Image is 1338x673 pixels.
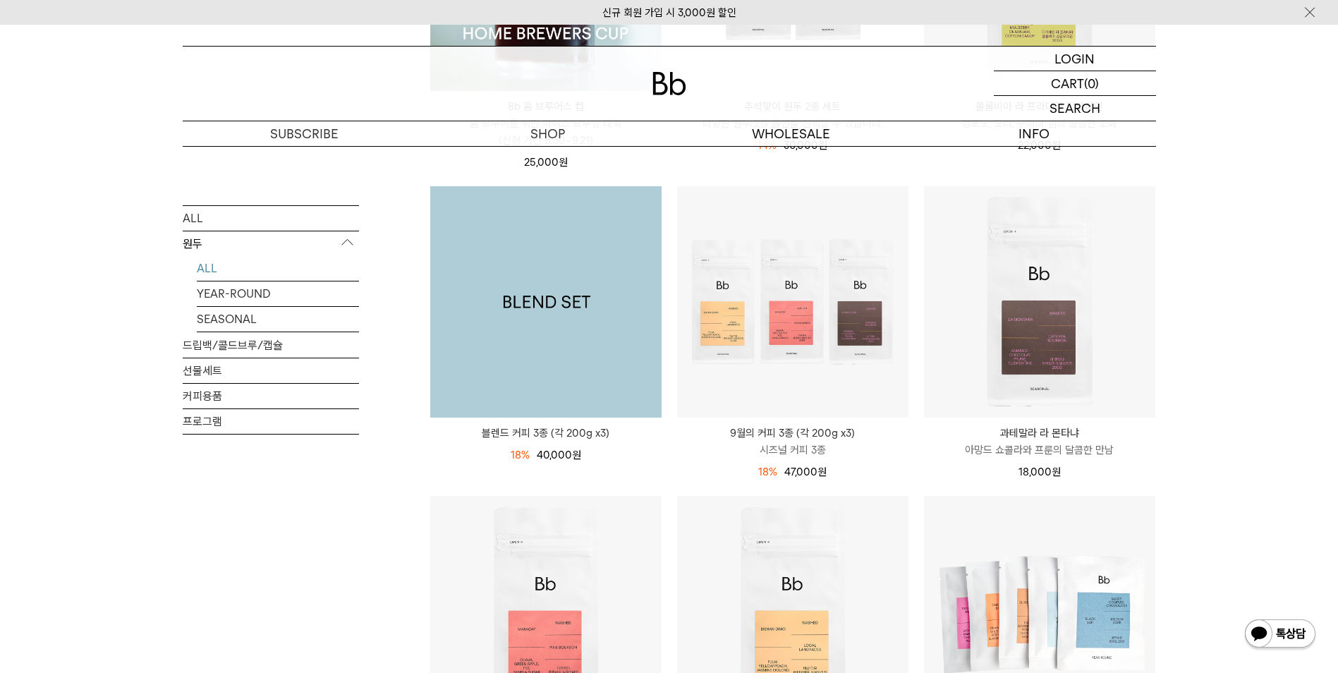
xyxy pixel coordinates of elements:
a: 과테말라 라 몬타냐 아망드 쇼콜라와 프룬의 달콤한 만남 [924,425,1155,459]
p: 원두 [183,231,359,256]
a: 선물세트 [183,358,359,382]
a: 9월의 커피 3종 (각 200g x3) 시즈널 커피 3종 [677,425,908,459]
a: ALL [197,255,359,280]
img: 과테말라 라 몬타냐 [924,186,1155,418]
p: SEARCH [1050,96,1100,121]
span: 원 [572,449,581,461]
p: 9월의 커피 3종 (각 200g x3) [677,425,908,442]
p: CART [1051,71,1084,95]
a: ALL [183,205,359,230]
span: 25,000 [524,156,568,169]
a: LOGIN [994,47,1156,71]
img: 1000001179_add2_053.png [430,186,662,418]
a: 블렌드 커피 3종 (각 200g x3) [430,425,662,442]
p: LOGIN [1054,47,1095,71]
span: 원 [1052,466,1061,478]
img: 로고 [652,72,686,95]
a: 드립백/콜드브루/캡슐 [183,332,359,357]
p: 시즈널 커피 3종 [677,442,908,459]
span: 원 [818,139,827,152]
span: 원 [1052,139,1061,152]
span: 47,000 [784,466,827,478]
span: 원 [559,156,568,169]
a: SUBSCRIBE [183,121,426,146]
p: 과테말라 라 몬타냐 [924,425,1155,442]
a: 커피용품 [183,383,359,408]
span: 40,000 [537,449,581,461]
p: 아망드 쇼콜라와 프룬의 달콤한 만남 [924,442,1155,459]
span: 원 [817,466,827,478]
img: 카카오톡 채널 1:1 채팅 버튼 [1243,618,1317,652]
a: YEAR-ROUND [197,281,359,305]
a: CART (0) [994,71,1156,96]
p: (0) [1084,71,1099,95]
a: SEASONAL [197,306,359,331]
p: INFO [913,121,1156,146]
img: 9월의 커피 3종 (각 200g x3) [677,186,908,418]
span: 30,000 [784,139,827,152]
a: 블렌드 커피 3종 (각 200g x3) [430,186,662,418]
div: 18% [758,463,777,480]
span: 18,000 [1018,466,1061,478]
a: 프로그램 [183,408,359,433]
p: WHOLESALE [669,121,913,146]
span: 22,000 [1018,139,1061,152]
div: 18% [511,447,530,463]
a: 신규 회원 가입 시 3,000원 할인 [602,6,736,19]
a: SHOP [426,121,669,146]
